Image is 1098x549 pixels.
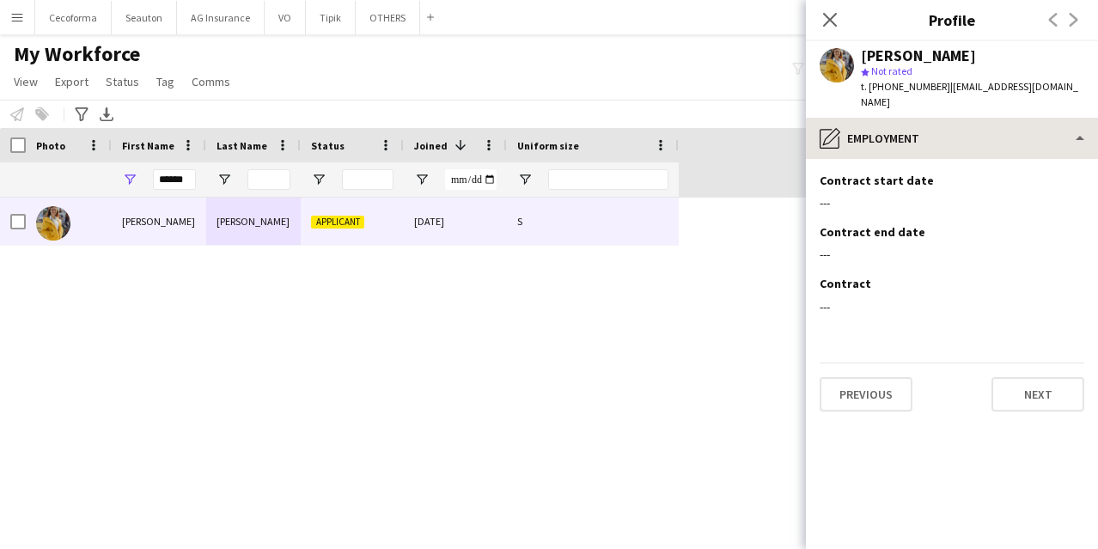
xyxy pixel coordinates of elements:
button: Next [991,377,1084,412]
span: S [517,215,522,228]
input: First Name Filter Input [153,169,196,190]
span: t. [PHONE_NUMBER] [861,80,950,93]
button: Previous [820,377,912,412]
input: Uniform size Filter Input [548,169,668,190]
div: Employment [806,118,1098,159]
span: Status [311,139,345,152]
h3: Contract [820,276,871,291]
span: Uniform size [517,139,579,152]
button: Open Filter Menu [311,172,326,187]
h3: Contract end date [820,224,925,240]
button: Open Filter Menu [217,172,232,187]
span: Tag [156,74,174,89]
button: OTHERS [356,1,420,34]
div: --- [820,247,1084,262]
span: Not rated [871,64,912,77]
a: Status [99,70,146,93]
button: Cecoforma [35,1,112,34]
input: Joined Filter Input [445,169,497,190]
div: [DATE] [404,198,507,245]
div: [PERSON_NAME] [861,48,976,64]
span: My Workforce [14,41,140,67]
span: Export [55,74,88,89]
button: Open Filter Menu [414,172,430,187]
app-action-btn: Export XLSX [96,104,117,125]
button: Open Filter Menu [122,172,137,187]
span: Last Name [217,139,267,152]
div: --- [820,195,1084,210]
a: View [7,70,45,93]
div: [PERSON_NAME] [206,198,301,245]
input: Last Name Filter Input [247,169,290,190]
a: Tag [149,70,181,93]
span: View [14,74,38,89]
a: Export [48,70,95,93]
button: Open Filter Menu [517,172,533,187]
span: | [EMAIL_ADDRESS][DOMAIN_NAME] [861,80,1078,108]
button: VO [265,1,306,34]
span: Photo [36,139,65,152]
span: Status [106,74,139,89]
img: Lorena Mahle [36,206,70,241]
button: Tipik [306,1,356,34]
button: Seauton [112,1,177,34]
input: Status Filter Input [342,169,393,190]
span: Applicant [311,216,364,229]
div: --- [820,299,1084,314]
a: Comms [185,70,237,93]
h3: Profile [806,9,1098,31]
app-action-btn: Advanced filters [71,104,92,125]
span: Joined [414,139,448,152]
h3: Contract start date [820,173,934,188]
span: First Name [122,139,174,152]
div: [PERSON_NAME] [112,198,206,245]
span: Comms [192,74,230,89]
button: AG Insurance [177,1,265,34]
